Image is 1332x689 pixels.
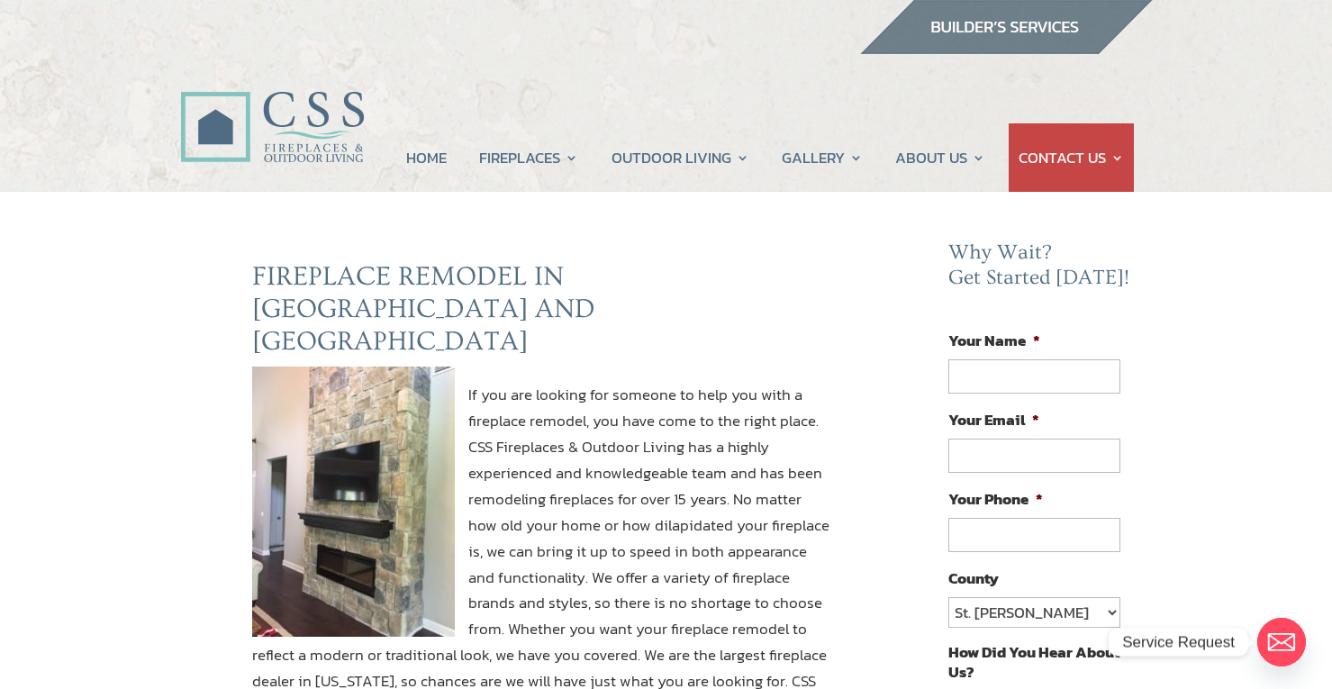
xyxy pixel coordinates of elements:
[948,642,1119,682] label: How Did You Hear About Us?
[948,489,1043,509] label: Your Phone
[1019,123,1124,192] a: CONTACT US
[782,123,863,192] a: GALLERY
[612,123,749,192] a: OUTDOOR LIVING
[948,568,999,588] label: County
[180,41,364,172] img: CSS Fireplaces & Outdoor Living (Formerly Construction Solutions & Supply)- Jacksonville Ormond B...
[252,260,830,367] h2: FIREPLACE REMODEL IN [GEOGRAPHIC_DATA] AND [GEOGRAPHIC_DATA]
[406,123,447,192] a: HOME
[1257,618,1306,666] a: Email
[479,123,578,192] a: FIREPLACES
[948,331,1040,350] label: Your Name
[252,367,455,637] img: Fireplace remodel jacksonville ormond beach
[948,410,1039,430] label: Your Email
[948,240,1134,299] h2: Why Wait? Get Started [DATE]!
[895,123,985,192] a: ABOUT US
[859,37,1153,60] a: builder services construction supply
